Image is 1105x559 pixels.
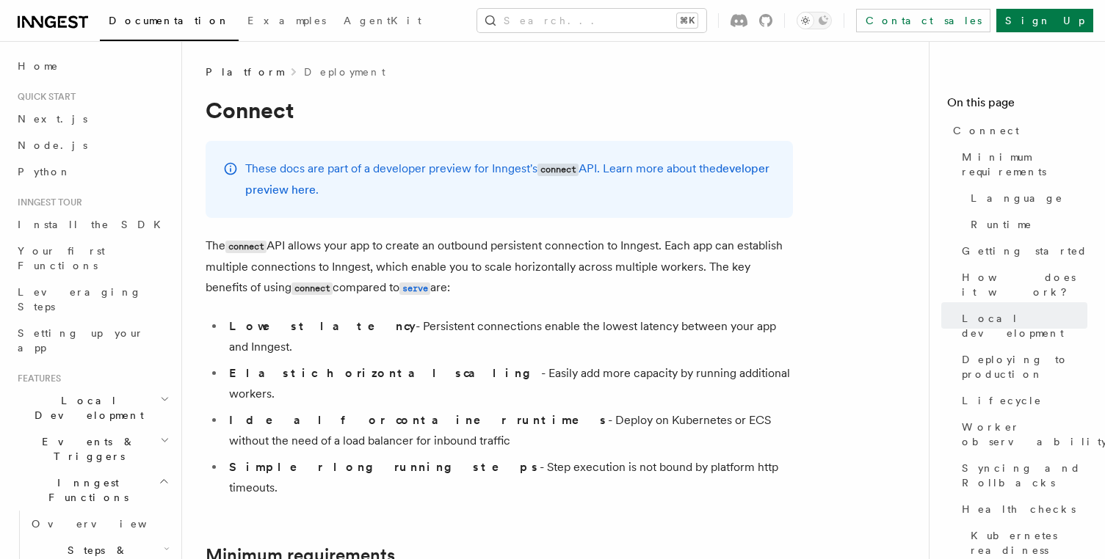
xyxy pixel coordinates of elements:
a: Install the SDK [12,211,173,238]
span: Documentation [109,15,230,26]
a: Minimum requirements [956,144,1087,185]
a: Health checks [956,496,1087,522]
a: Worker observability [956,414,1087,455]
a: Runtime [965,211,1087,238]
a: Syncing and Rollbacks [956,455,1087,496]
button: Local Development [12,387,173,428]
strong: Simpler long running steps [229,460,540,474]
strong: Ideal for container runtimes [229,413,608,427]
a: Getting started [956,238,1087,264]
a: Home [12,53,173,79]
h4: On this page [947,94,1087,117]
span: Quick start [12,91,76,103]
span: Getting started [962,244,1087,258]
span: Python [18,166,71,178]
span: Node.js [18,139,87,151]
span: How does it work? [962,270,1087,299]
span: Connect [953,123,1019,138]
li: - Easily add more capacity by running additional workers. [225,363,793,404]
span: Events & Triggers [12,434,160,464]
span: AgentKit [344,15,421,26]
a: Setting up your app [12,320,173,361]
span: Setting up your app [18,327,144,354]
a: Language [965,185,1087,211]
span: Install the SDK [18,219,170,230]
span: Health checks [962,502,1076,516]
a: Node.js [12,132,173,158]
a: Documentation [100,4,239,41]
button: Inngest Functions [12,470,173,511]
a: Lifecycle [956,387,1087,414]
a: How does it work? [956,264,1087,305]
a: Next.js [12,106,173,132]
a: AgentKit [335,4,430,40]
a: Contact sales [856,9,990,32]
a: serve [399,280,430,294]
button: Search...⌘K [477,9,706,32]
span: Home [18,59,59,73]
a: Deployment [304,65,385,79]
code: connect [291,282,333,295]
span: Examples [247,15,326,26]
a: Leveraging Steps [12,279,173,320]
li: - Step execution is not bound by platform http timeouts. [225,457,793,498]
h1: Connect [206,97,793,123]
code: connect [225,241,267,253]
span: Inngest tour [12,197,82,208]
span: Syncing and Rollbacks [962,461,1087,490]
span: Your first Functions [18,245,105,271]
strong: Elastic horizontal scaling [229,366,541,380]
span: Inngest Functions [12,475,159,505]
span: Local Development [12,393,160,423]
a: Overview [26,511,173,537]
li: - Persistent connections enable the lowest latency between your app and Inngest. [225,316,793,357]
a: Local development [956,305,1087,346]
span: Minimum requirements [962,150,1087,179]
p: These docs are part of a developer preview for Inngest's API. Learn more about the . [245,158,775,200]
a: Examples [239,4,335,40]
span: Next.js [18,113,87,125]
a: Deploying to production [956,346,1087,387]
button: Toggle dark mode [797,12,832,29]
li: - Deploy on Kubernetes or ECS without the need of a load balancer for inbound traffic [225,410,793,451]
span: Features [12,373,61,384]
a: Python [12,158,173,185]
a: Connect [947,117,1087,144]
button: Events & Triggers [12,428,173,470]
span: Runtime [971,217,1032,232]
span: Local development [962,311,1087,340]
span: Lifecycle [962,393,1042,408]
span: Language [971,191,1063,205]
span: Platform [206,65,283,79]
kbd: ⌘K [677,13,698,28]
span: Overview [32,518,183,530]
span: Leveraging Steps [18,286,142,313]
span: Deploying to production [962,352,1087,381]
code: connect [537,164,579,176]
a: Sign Up [996,9,1093,32]
code: serve [399,282,430,295]
strong: Lowest latency [229,319,416,333]
p: The API allows your app to create an outbound persistent connection to Inngest. Each app can esta... [206,235,793,299]
a: Your first Functions [12,238,173,279]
